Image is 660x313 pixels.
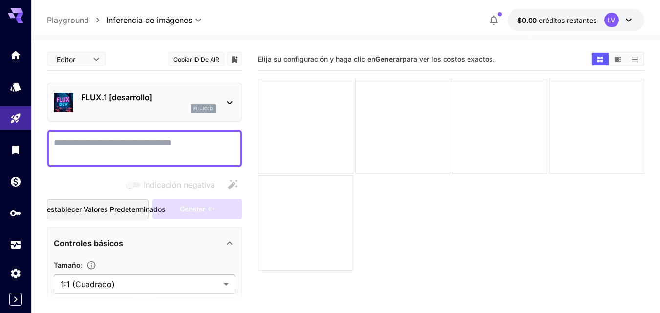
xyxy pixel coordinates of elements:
font: créditos restantes [539,16,596,24]
div: FLUX.1 [desarrollo]flujo1d [54,87,235,117]
font: Inferencia de imágenes [106,15,192,25]
nav: migaja de pan [47,14,106,26]
button: $0.00LV [508,9,644,31]
div: Mostrar imágenes en la vista de cuadrículaMostrar imágenes en vista de videoMostrar imágenes en l... [591,52,644,66]
div: Modelos [10,81,21,93]
font: Copiar ID de AIR [173,56,219,63]
a: Playground [47,14,89,26]
button: Mostrar imágenes en la vista de lista [626,53,643,65]
button: Mostrar imágenes en vista de video [609,53,626,65]
div: Claves API [10,207,21,219]
font: : [81,261,83,269]
span: Los mensajes negativos no son compatibles con el modelo seleccionado. [124,179,223,191]
font: Controles básicos [54,238,123,248]
div: Controles básicos [54,231,235,255]
div: Biblioteca [10,144,21,156]
font: Generar [375,55,403,63]
font: FLUX.1 [desarrollo] [81,92,152,102]
font: Indicación negativa [144,180,215,189]
font: Tamaño [54,261,81,269]
div: Billetera [10,175,21,188]
div: Hogar [10,49,21,61]
button: Expand sidebar [9,293,22,306]
button: Mostrar imágenes en la vista de cuadrícula [592,53,609,65]
font: $0.00 [517,16,537,24]
button: Ajuste las dimensiones de la imagen generada especificando su ancho y alto en píxeles, o seleccio... [83,260,100,270]
font: para ver los costos exactos. [403,55,495,63]
button: Añadir a la biblioteca [230,53,239,65]
font: Elija su configuración y haga clic en [258,55,375,63]
div: Uso [10,239,21,251]
font: LV [608,16,615,24]
div: Patio de juegos [10,112,21,125]
font: 1:1 (Cuadrado) [61,279,115,289]
button: Restablecer valores predeterminados [47,199,149,219]
font: Editor [57,55,75,63]
button: Copiar ID de AIR [169,52,224,66]
font: flujo1d [193,106,213,111]
div: $0.00 [517,15,596,25]
font: Restablecer valores predeterminados [43,205,166,213]
div: Ajustes [10,267,21,279]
